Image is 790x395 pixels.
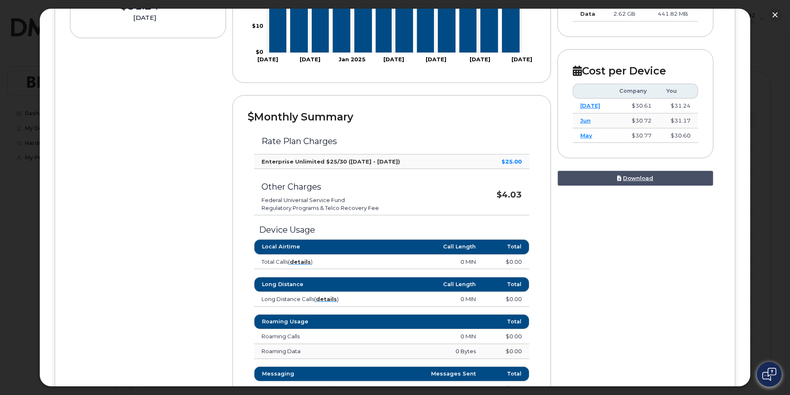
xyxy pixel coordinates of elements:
[580,117,591,124] a: Jun
[369,292,484,307] td: 0 MIN
[248,111,536,123] h2: Monthly Summary
[254,277,369,292] th: Long Distance
[369,277,484,292] th: Call Length
[369,255,484,270] td: 0 MIN
[262,204,465,212] li: Regulatory Programs & Telco Recovery Fee
[254,366,369,381] th: Messaging
[317,385,338,392] a: details
[483,366,529,381] th: Total
[612,99,659,113] td: $30.61
[254,225,529,234] h3: Device Usage
[497,190,522,200] strong: $4.03
[262,158,400,165] strong: Enterprise Unlimited $25/30 ([DATE] - [DATE])
[483,314,529,329] th: Total
[262,137,522,146] h3: Rate Plan Charges
[316,296,337,302] a: details
[254,314,369,329] th: Roaming Usage
[483,239,529,254] th: Total
[315,385,339,392] span: ( )
[369,344,484,359] td: 0 Bytes
[483,255,529,270] td: $0.00
[502,158,522,165] strong: $25.00
[659,128,698,143] td: $30.60
[254,344,369,359] td: Roaming Data
[483,329,529,344] td: $0.00
[612,128,659,143] td: $30.77
[254,329,369,344] td: Roaming Calls
[762,368,776,381] img: Open chat
[369,329,484,344] td: 0 MIN
[612,113,659,128] td: $30.72
[483,292,529,307] td: $0.00
[483,344,529,359] td: $0.00
[483,277,529,292] th: Total
[288,258,313,265] span: ( )
[659,113,698,128] td: $31.17
[369,366,484,381] th: Messages Sent
[262,196,465,204] li: Federal Universal Service Fund
[557,171,713,186] a: Download
[262,182,465,191] h3: Other Charges
[254,292,369,307] td: Long Distance Calls
[290,258,311,265] a: details
[369,239,484,254] th: Call Length
[254,239,369,254] th: Local Airtime
[580,132,592,139] a: May
[314,296,339,302] span: ( )
[659,99,698,113] td: $31.24
[254,255,369,270] td: Total Calls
